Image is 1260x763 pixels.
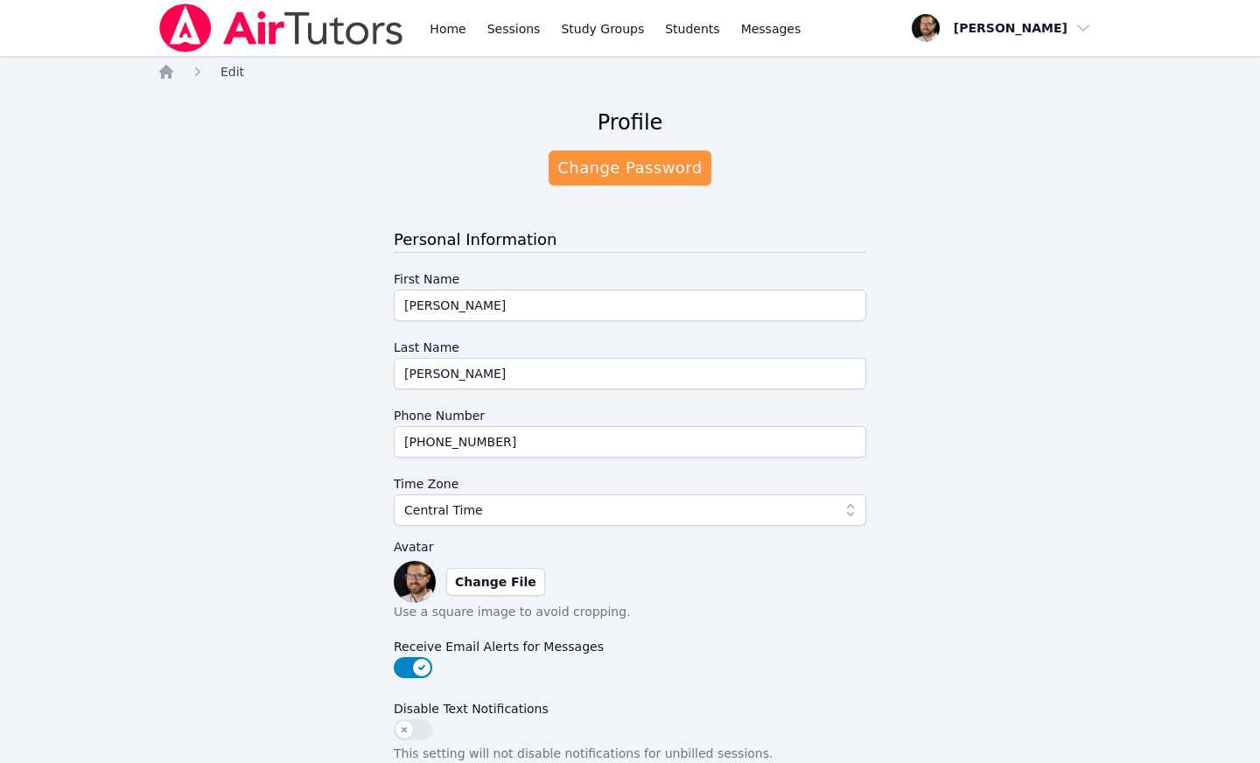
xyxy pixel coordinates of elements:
img: Air Tutors [157,3,405,52]
h2: Profile [598,108,663,136]
label: Change File [446,568,545,596]
span: Central Time [404,500,483,521]
h3: Personal Information [394,227,866,253]
span: Edit [220,65,244,79]
label: Receive Email Alerts for Messages [394,631,866,657]
p: Use a square image to avoid cropping. [394,603,866,620]
label: Last Name [394,332,866,358]
label: Phone Number [394,400,866,426]
a: Change Password [549,150,710,185]
label: First Name [394,263,866,290]
button: Central Time [394,494,866,526]
span: Messages [741,20,801,38]
nav: Breadcrumb [157,63,1102,80]
a: Edit [220,63,244,80]
label: Time Zone [394,468,866,494]
label: Disable Text Notifications [394,693,866,719]
p: This setting will not disable notifications for unbilled sessions. [394,745,866,762]
img: preview [394,561,436,603]
label: Avatar [394,536,866,557]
